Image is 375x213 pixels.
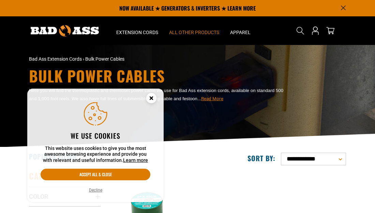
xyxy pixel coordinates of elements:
[164,16,225,45] summary: All Other Products
[41,131,150,140] h2: We use cookies
[87,187,104,194] button: Decline
[111,16,164,45] summary: Extension Cords
[295,25,306,36] summary: Search
[31,25,99,36] img: Bad Ass Extension Cords
[29,69,291,83] h1: Bulk Power Cables
[201,96,223,101] span: Read More
[116,29,158,35] span: Extension Cords
[27,89,164,202] aside: Cookie Consent
[169,29,219,35] span: All Other Products
[29,56,82,62] a: Bad Ass Extension Cords
[123,157,148,163] a: Learn more
[247,154,275,163] label: Sort by:
[85,56,124,62] span: Bulk Power Cables
[41,146,150,164] p: This website uses cookies to give you the most awesome browsing experience and provide you with r...
[225,16,256,45] summary: Apparel
[41,169,150,180] button: Accept all & close
[83,56,84,62] span: ›
[230,29,251,35] span: Apparel
[29,56,237,63] nav: breadcrumbs
[29,88,283,101] span: Here you will find the thermoplastic and thermoset power cable we use for Bad Ass extension cords...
